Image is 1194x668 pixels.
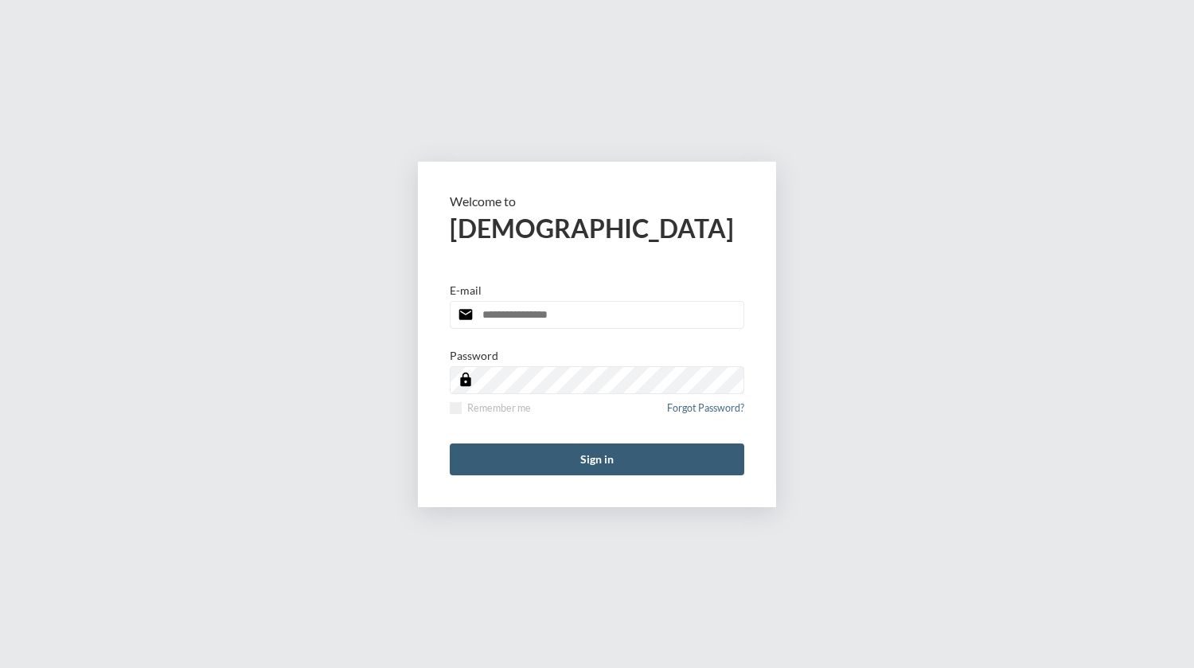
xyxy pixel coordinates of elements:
[450,349,498,362] p: Password
[450,402,531,414] label: Remember me
[450,193,744,209] p: Welcome to
[450,213,744,244] h2: [DEMOGRAPHIC_DATA]
[450,443,744,475] button: Sign in
[450,283,482,297] p: E-mail
[667,402,744,424] a: Forgot Password?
